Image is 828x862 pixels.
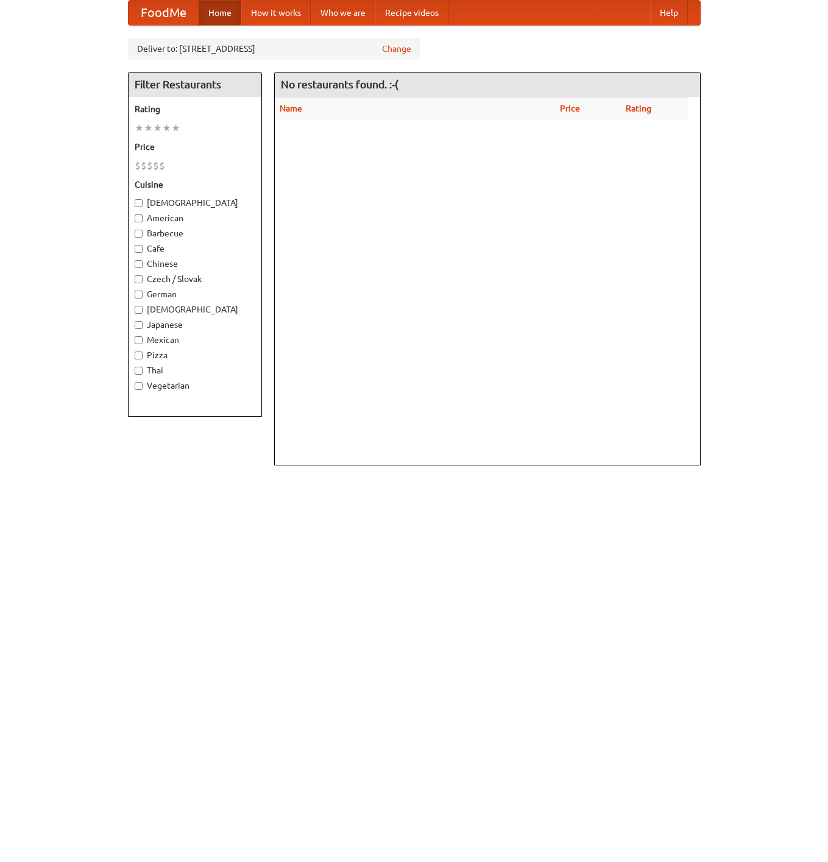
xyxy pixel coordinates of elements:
[135,197,255,209] label: [DEMOGRAPHIC_DATA]
[135,227,255,239] label: Barbecue
[650,1,688,25] a: Help
[135,230,143,238] input: Barbecue
[128,38,420,60] div: Deliver to: [STREET_ADDRESS]
[135,121,144,135] li: ★
[153,159,159,172] li: $
[129,1,199,25] a: FoodMe
[135,367,143,375] input: Thai
[135,258,255,270] label: Chinese
[141,159,147,172] li: $
[135,364,255,376] label: Thai
[135,245,143,253] input: Cafe
[135,380,255,392] label: Vegetarian
[135,199,143,207] input: [DEMOGRAPHIC_DATA]
[171,121,180,135] li: ★
[135,334,255,346] label: Mexican
[135,306,143,314] input: [DEMOGRAPHIC_DATA]
[135,291,143,299] input: German
[135,273,255,285] label: Czech / Slovak
[311,1,375,25] a: Who we are
[135,352,143,359] input: Pizza
[626,104,651,113] a: Rating
[135,319,255,331] label: Japanese
[280,104,302,113] a: Name
[135,349,255,361] label: Pizza
[147,159,153,172] li: $
[153,121,162,135] li: ★
[135,303,255,316] label: [DEMOGRAPHIC_DATA]
[135,288,255,300] label: German
[135,321,143,329] input: Japanese
[144,121,153,135] li: ★
[162,121,171,135] li: ★
[159,159,165,172] li: $
[241,1,311,25] a: How it works
[135,159,141,172] li: $
[382,43,411,55] a: Change
[281,79,398,90] ng-pluralize: No restaurants found. :-(
[560,104,580,113] a: Price
[135,336,143,344] input: Mexican
[135,382,143,390] input: Vegetarian
[135,103,255,115] h5: Rating
[135,260,143,268] input: Chinese
[199,1,241,25] a: Home
[129,72,261,97] h4: Filter Restaurants
[135,141,255,153] h5: Price
[135,212,255,224] label: American
[135,242,255,255] label: Cafe
[135,178,255,191] h5: Cuisine
[135,214,143,222] input: American
[375,1,448,25] a: Recipe videos
[135,275,143,283] input: Czech / Slovak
